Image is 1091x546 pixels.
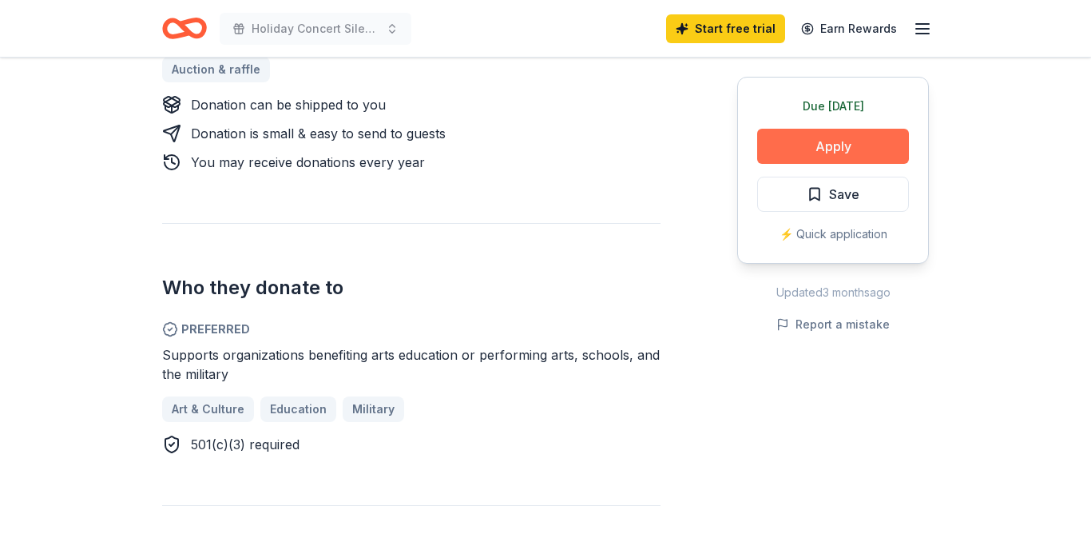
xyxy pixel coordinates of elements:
[260,397,336,422] a: Education
[172,400,244,419] span: Art & Culture
[162,57,270,82] a: Auction & raffle
[162,10,207,47] a: Home
[162,320,661,339] span: Preferred
[757,97,909,116] div: Due [DATE]
[270,400,327,419] span: Education
[252,19,379,38] span: Holiday Concert Silent Auction
[191,124,446,143] div: Donation is small & easy to send to guests
[162,275,661,301] h2: Who they donate to
[352,400,395,419] span: Military
[343,397,404,422] a: Military
[776,315,890,334] button: Report a mistake
[737,283,929,302] div: Updated 3 months ago
[191,95,386,114] div: Donation can be shipped to you
[757,177,909,212] button: Save
[829,184,859,205] span: Save
[191,153,425,172] div: You may receive donations every year
[162,397,254,422] a: Art & Culture
[757,129,909,164] button: Apply
[666,14,785,43] a: Start free trial
[757,225,909,244] div: ⚡️ Quick application
[220,13,411,45] button: Holiday Concert Silent Auction
[162,347,660,382] span: Supports organizations benefiting arts education or performing arts, schools, and the military
[791,14,907,43] a: Earn Rewards
[191,436,300,452] span: 501(c)(3) required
